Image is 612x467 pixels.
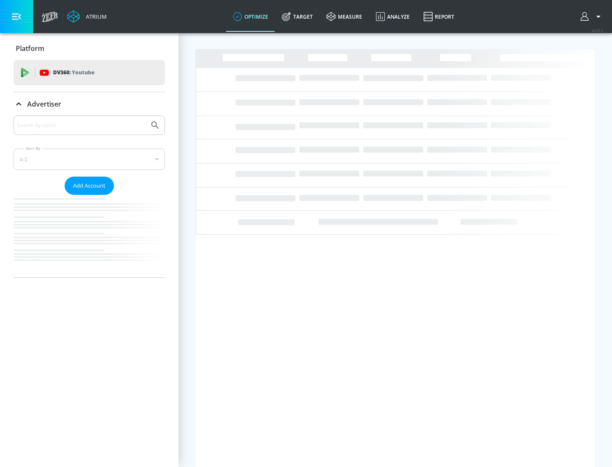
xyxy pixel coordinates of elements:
[592,28,603,33] span: v 4.25.2
[14,60,165,85] div: DV360: Youtube
[226,1,275,32] a: optimize
[369,1,416,32] a: Analyze
[14,115,165,277] div: Advertiser
[53,68,94,77] p: DV360:
[16,44,44,53] p: Platform
[320,1,369,32] a: measure
[67,10,107,23] a: Atrium
[24,146,42,151] label: Sort By
[82,13,107,20] div: Atrium
[72,68,94,77] p: Youtube
[27,99,61,109] p: Advertiser
[73,181,105,191] span: Add Account
[17,120,146,131] input: Search by name
[65,177,114,195] button: Add Account
[416,1,461,32] a: Report
[14,195,165,277] nav: list of Advertiser
[14,149,165,170] div: A-Z
[14,92,165,116] div: Advertiser
[14,37,165,60] div: Platform
[275,1,320,32] a: Target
